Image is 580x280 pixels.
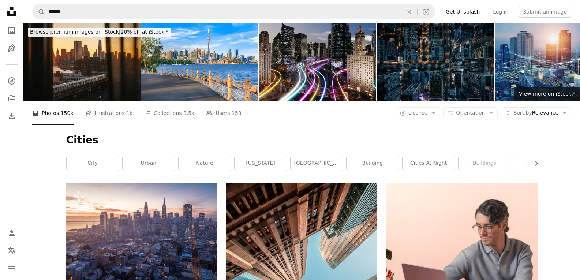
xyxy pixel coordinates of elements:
a: Users 153 [206,101,241,125]
span: 3.5k [183,109,194,117]
span: Relevance [513,109,558,117]
span: License [408,110,428,116]
span: Orientation [456,110,485,116]
a: Illustrations 1k [85,101,132,125]
span: 20% off at iStock ↗ [30,29,169,35]
button: scroll list to the right [530,156,538,171]
img: Toronto skyline from Trillium Park [141,23,258,101]
button: Language [4,243,19,258]
a: Collections 3.5k [144,101,194,125]
a: Photos [4,23,19,38]
a: nature [179,156,231,171]
a: Explore [4,74,19,88]
button: Orientation [443,107,498,119]
button: Search Unsplash [33,5,45,19]
a: Log in [489,6,513,18]
span: Sort by [513,110,532,116]
a: Get Unsplash+ [441,6,489,18]
a: architecture [514,156,567,171]
a: Download History [4,109,19,123]
a: [US_STATE] [235,156,287,171]
button: Sort byRelevance [501,107,571,119]
a: city [67,156,119,171]
span: 153 [232,109,242,117]
a: urban [123,156,175,171]
form: Find visuals sitewide [32,4,435,19]
span: 1k [126,109,132,117]
img: Smart city with glowing light trails [259,23,376,101]
button: Clear [401,5,417,19]
a: View more on iStock↗ [514,87,580,101]
a: cities at night [403,156,455,171]
a: a view of a city skyline at sunset [66,229,217,236]
a: [GEOGRAPHIC_DATA] [291,156,343,171]
a: Log in / Sign up [4,226,19,240]
a: Illustrations [4,41,19,56]
span: View more on iStock ↗ [519,91,576,97]
span: Browse premium images on iStock | [30,29,120,35]
img: Lower Manhattan and Freedom Tower View [23,23,141,101]
button: Menu [4,261,19,276]
button: Submit an image [519,6,571,18]
a: building [347,156,399,171]
a: buildings [459,156,511,171]
img: Top View of Cityscape and Skyscrapers at Night [377,23,494,101]
a: Collections [4,91,19,106]
a: Browse premium images on iStock|20% off at iStock↗ [23,23,175,41]
h1: Cities [66,134,538,147]
button: License [396,107,441,119]
button: Visual search [418,5,435,19]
